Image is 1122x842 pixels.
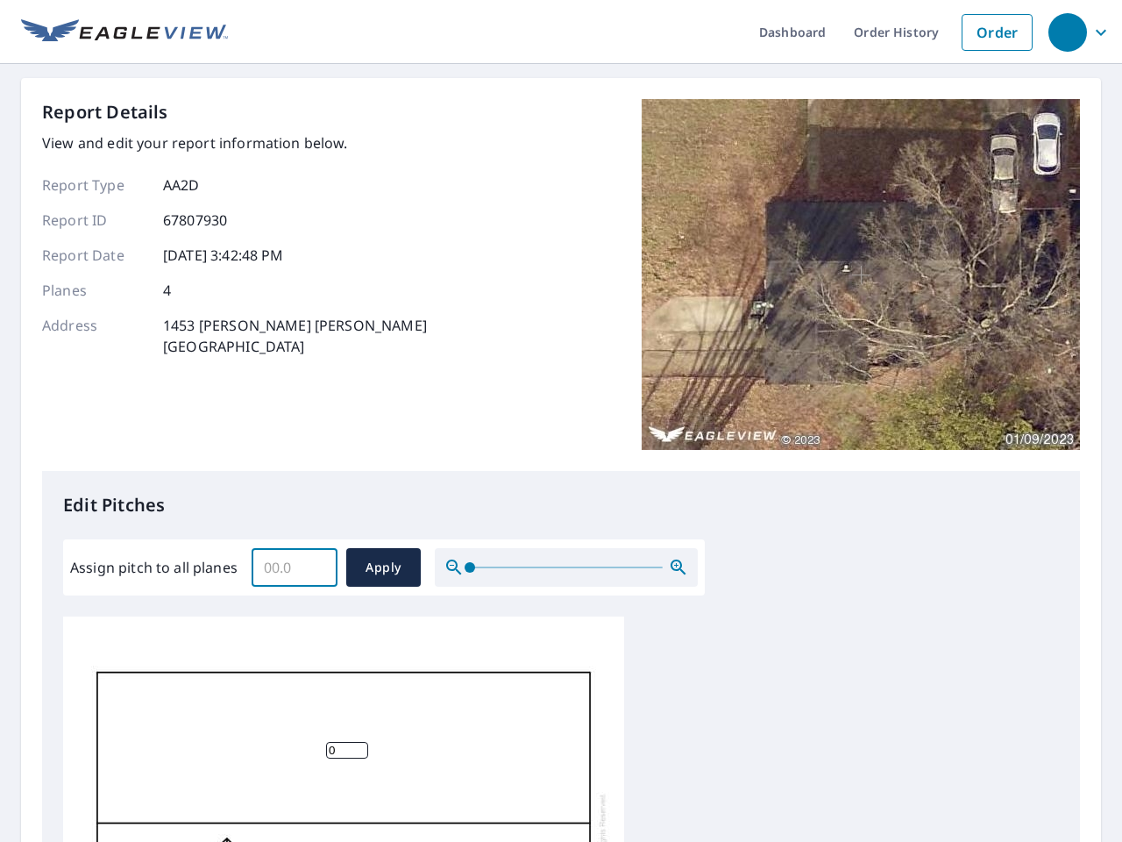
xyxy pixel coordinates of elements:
[42,315,147,357] p: Address
[163,280,171,301] p: 4
[42,175,147,196] p: Report Type
[163,315,427,357] p: 1453 [PERSON_NAME] [PERSON_NAME] [GEOGRAPHIC_DATA]
[252,543,337,592] input: 00.0
[42,210,147,231] p: Report ID
[42,99,168,125] p: Report Details
[163,210,227,231] p: 67807930
[42,245,147,266] p: Report Date
[21,19,228,46] img: EV Logo
[163,175,200,196] p: AA2D
[42,280,147,301] p: Planes
[642,99,1080,450] img: Top image
[163,245,284,266] p: [DATE] 3:42:48 PM
[346,548,421,587] button: Apply
[962,14,1033,51] a: Order
[42,132,427,153] p: View and edit your report information below.
[70,557,238,578] label: Assign pitch to all planes
[360,557,407,579] span: Apply
[63,492,1059,518] p: Edit Pitches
